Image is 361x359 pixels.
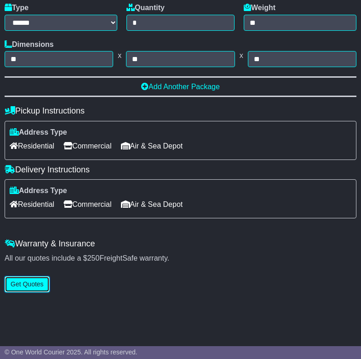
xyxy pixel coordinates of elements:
div: All our quotes include a $ FreightSafe warranty. [5,254,356,262]
label: Address Type [10,128,67,137]
span: Air & Sea Depot [121,139,183,153]
label: Quantity [126,3,165,12]
label: Weight [244,3,275,12]
span: 250 [87,254,100,262]
span: Residential [10,139,54,153]
a: Add Another Package [141,83,220,91]
span: Commercial [63,139,111,153]
span: © One World Courier 2025. All rights reserved. [5,348,138,356]
span: x [113,51,126,60]
span: Air & Sea Depot [121,197,183,211]
h4: Warranty & Insurance [5,239,356,249]
h4: Delivery Instructions [5,165,356,175]
label: Type [5,3,29,12]
label: Dimensions [5,40,54,49]
label: Address Type [10,186,67,195]
button: Get Quotes [5,276,50,292]
span: Commercial [63,197,111,211]
h4: Pickup Instructions [5,106,356,116]
span: Residential [10,197,54,211]
span: x [235,51,248,60]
